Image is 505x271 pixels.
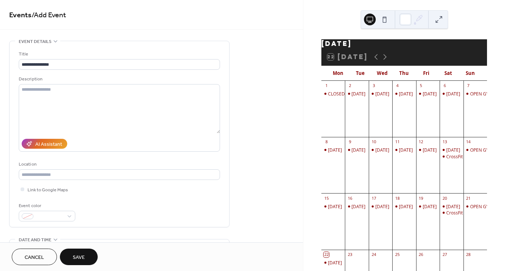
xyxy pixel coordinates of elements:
[351,147,365,153] div: [DATE]
[470,91,504,97] div: OPEN GYM 9AM
[466,252,471,257] div: 28
[442,252,447,257] div: 27
[349,66,371,81] div: Tue
[347,195,353,201] div: 16
[328,147,342,153] div: [DATE]
[60,249,98,265] button: Save
[440,147,463,153] div: Saturday 13 Sept
[392,91,416,97] div: Thursday 4 Sept
[328,260,342,266] div: [DATE]
[442,83,447,88] div: 6
[394,252,400,257] div: 25
[418,252,424,257] div: 26
[25,254,44,261] span: Cancel
[442,139,447,145] div: 13
[324,139,329,145] div: 8
[19,50,219,58] div: Title
[418,83,424,88] div: 5
[328,203,342,210] div: [DATE]
[324,195,329,201] div: 15
[19,202,74,210] div: Event color
[446,91,460,97] div: [DATE]
[324,252,329,257] div: 22
[351,203,365,210] div: [DATE]
[327,66,349,81] div: Mon
[22,139,67,149] button: AI Assistant
[321,91,345,97] div: CLOSED
[399,91,413,97] div: [DATE]
[371,195,376,201] div: 17
[12,249,57,265] button: Cancel
[345,147,368,153] div: Tuesday 9 Sept
[371,83,376,88] div: 3
[35,141,62,148] div: AI Assistant
[19,236,51,244] span: Date and time
[394,195,400,201] div: 18
[321,39,487,48] div: [DATE]
[19,160,219,168] div: Location
[399,147,413,153] div: [DATE]
[347,139,353,145] div: 9
[423,91,437,97] div: [DATE]
[446,147,460,153] div: [DATE]
[415,66,437,81] div: Fri
[369,147,392,153] div: Wednesday 10 Sept
[347,83,353,88] div: 2
[371,66,393,81] div: Wed
[418,195,424,201] div: 19
[394,83,400,88] div: 4
[440,153,463,160] div: CrossFit Kids 10:30
[416,91,440,97] div: Friday 5 Sept
[321,203,345,210] div: Monday 15 Sept
[470,203,504,210] div: OPEN GYM 9AM
[423,147,437,153] div: [DATE]
[394,139,400,145] div: 11
[73,254,85,261] span: Save
[440,210,463,216] div: CrossFit Kids 10:30
[437,66,459,81] div: Sat
[375,203,389,210] div: [DATE]
[466,195,471,201] div: 21
[423,203,437,210] div: [DATE]
[321,260,345,266] div: Monday 22 Sept
[463,147,487,153] div: OPEN GYM 9 AM
[392,147,416,153] div: Thursday 11 Sept
[19,38,51,46] span: Event details
[32,8,66,22] span: / Add Event
[371,252,376,257] div: 24
[9,8,32,22] a: Events
[369,91,392,97] div: Wednesday 3 Sept
[459,66,481,81] div: Sun
[399,203,413,210] div: [DATE]
[442,195,447,201] div: 20
[466,139,471,145] div: 14
[470,147,505,153] div: OPEN GYM 9 AM
[392,203,416,210] div: Thursday 18 Sept
[446,210,485,216] div: CrossFit Kids 10:30
[371,139,376,145] div: 10
[393,66,415,81] div: Thu
[347,252,353,257] div: 23
[345,203,368,210] div: Tuesday 16 Sept
[446,153,485,160] div: CrossFit Kids 10:30
[28,186,68,194] span: Link to Google Maps
[19,75,219,83] div: Description
[369,203,392,210] div: Wednesday 17 Sept
[416,147,440,153] div: Friday 12 Sept
[418,139,424,145] div: 12
[440,91,463,97] div: Saturday 6 Sept
[440,203,463,210] div: Saturday 20 Sept
[321,147,345,153] div: Monday 8 Sept
[375,91,389,97] div: [DATE]
[416,203,440,210] div: Friday 19 Sept
[324,83,329,88] div: 1
[375,147,389,153] div: [DATE]
[466,83,471,88] div: 7
[328,91,345,97] div: CLOSED
[446,203,460,210] div: [DATE]
[345,91,368,97] div: Tuesday 2 Sept
[463,203,487,210] div: OPEN GYM 9AM
[351,91,365,97] div: [DATE]
[463,91,487,97] div: OPEN GYM 9AM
